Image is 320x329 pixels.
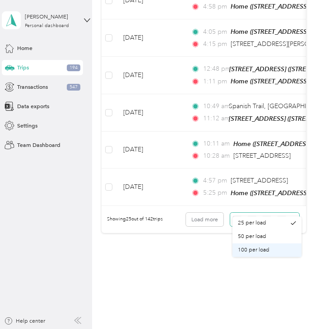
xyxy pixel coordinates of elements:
[238,233,266,240] span: 50 per load
[231,3,311,10] span: Home ([STREET_ADDRESS])
[238,219,266,226] span: 25 per load
[203,77,227,87] span: 1:11 pm
[203,114,225,123] span: 11:12 am
[231,78,311,85] span: Home ([STREET_ADDRESS])
[116,132,184,169] td: [DATE]
[17,83,48,91] span: Transactions
[67,64,80,71] span: 194
[203,64,226,74] span: 12:48 pm
[67,84,80,91] span: 547
[17,122,37,130] span: Settings
[203,151,230,161] span: 10:28 am
[102,216,163,223] span: Showing 25 out of 142 trips
[17,44,32,52] span: Home
[231,189,311,196] span: Home ([STREET_ADDRESS])
[231,177,288,184] span: [STREET_ADDRESS]
[17,64,29,72] span: Trips
[4,317,45,325] button: Help center
[238,247,269,253] span: 100 per load
[116,57,184,95] td: [DATE]
[25,13,81,21] div: [PERSON_NAME]
[203,2,227,12] span: 4:58 pm
[233,140,313,147] span: Home ([STREET_ADDRESS])
[203,188,227,198] span: 5:25 pm
[203,101,225,111] span: 10:49 am
[25,23,69,28] div: Personal dashboard
[233,152,291,160] span: [STREET_ADDRESS]
[203,176,227,186] span: 4:57 pm
[203,27,227,37] span: 4:05 pm
[231,28,311,35] span: Home ([STREET_ADDRESS])
[203,139,230,149] span: 10:11 am
[116,94,184,132] td: [DATE]
[116,19,184,57] td: [DATE]
[17,102,49,110] span: Data exports
[269,279,320,329] iframe: Everlance-gr Chat Button Frame
[17,141,60,149] span: Team Dashboard
[116,169,184,206] td: [DATE]
[186,213,223,226] button: Load more
[203,39,227,49] span: 4:15 pm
